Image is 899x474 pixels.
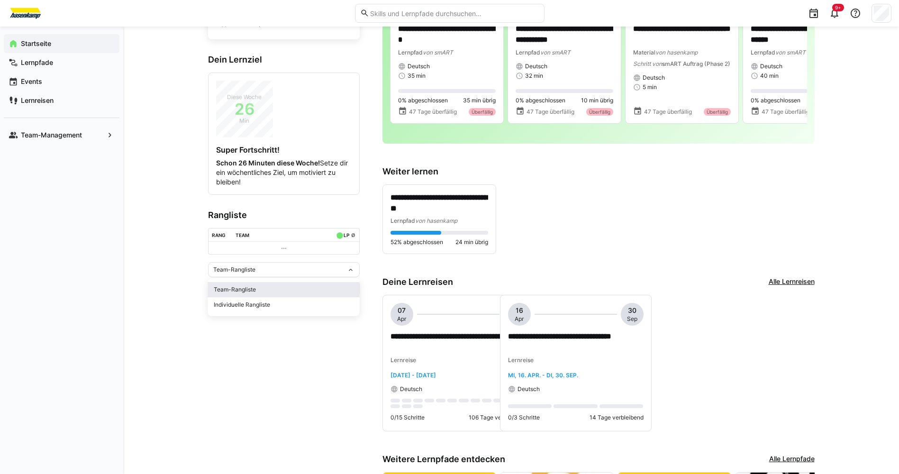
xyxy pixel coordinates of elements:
span: 35 min [408,72,426,80]
span: Sep [627,315,637,323]
span: von smART [775,49,806,56]
span: von hasenkamp [655,49,698,56]
a: Alle Lernreisen [769,277,815,287]
span: Deutsch [525,63,547,70]
span: Schritt von [633,60,662,67]
span: [DATE] - [DATE] [390,372,436,379]
h3: Rangliste [208,210,360,220]
p: 0/15 Schritte [390,414,425,421]
p: 14 Tage verbleibend [590,414,644,421]
span: 47 Tage überfällig [644,108,692,116]
span: von smART [540,49,571,56]
span: Deutsch [518,385,540,393]
div: Team [236,232,249,238]
h3: Weiter lernen [382,166,815,177]
span: Apr [397,315,406,323]
span: 52% abgeschlossen [390,238,443,246]
span: von hasenkamp [415,217,457,224]
span: Deutsch [643,74,665,82]
div: Überfällig [704,108,731,116]
span: Lernpfad [390,217,415,224]
h3: Dein Lernziel [208,55,360,65]
h4: Super Fortschritt! [216,145,352,155]
span: 16 [516,306,523,315]
span: 35 min übrig [463,97,496,104]
span: smART Auftrag (Phase 2) [662,60,730,67]
input: Skills und Lernpfade durchsuchen… [369,9,539,18]
span: 32 min [525,72,543,80]
span: 47 Tage überfällig [527,108,574,116]
h3: Deine Lernreisen [382,277,453,287]
p: Setze dir ein wöchentliches Ziel, um motiviert zu bleiben! [216,158,352,187]
span: Apr [515,315,524,323]
p: 0/3 Schritte [508,414,540,421]
div: Individuelle Rangliste [214,301,354,309]
a: Alle Lernpfade [769,454,815,465]
span: 30 [628,306,636,315]
span: von smART [423,49,453,56]
span: Lernreise [508,356,534,364]
span: 0% abgeschlossen [516,97,565,104]
a: ø [351,230,355,238]
div: Team-Rangliste [214,286,354,293]
div: Rang [212,232,226,238]
span: 47 Tage überfällig [762,108,809,116]
strong: Schon 26 Minuten diese Woche! [216,159,320,167]
span: 0% abgeschlossen [751,97,800,104]
span: 40 min [760,72,779,80]
span: 10 min übrig [581,97,613,104]
span: 0% abgeschlossen [398,97,448,104]
span: Lernreise [390,356,416,364]
span: 47 Tage überfällig [409,108,457,116]
span: Material [633,49,655,56]
span: Deutsch [408,63,430,70]
span: 5 min [643,83,657,91]
span: Deutsch [760,63,782,70]
span: Mi, 16. Apr. - Di, 30. Sep. [508,372,578,379]
span: Lernpfad [751,49,775,56]
span: Lernpfad [516,49,540,56]
span: Lernpfad [398,49,423,56]
span: 9+ [835,5,841,10]
p: 106 Tage verbleibend [469,414,526,421]
span: Team-Rangliste [213,266,255,273]
span: 24 min übrig [455,238,488,246]
h3: Weitere Lernpfade entdecken [382,454,505,465]
span: 07 [398,306,406,315]
div: Überfällig [469,108,496,116]
span: Deutsch [400,385,422,393]
div: Überfällig [586,108,613,116]
div: LP [344,232,349,238]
